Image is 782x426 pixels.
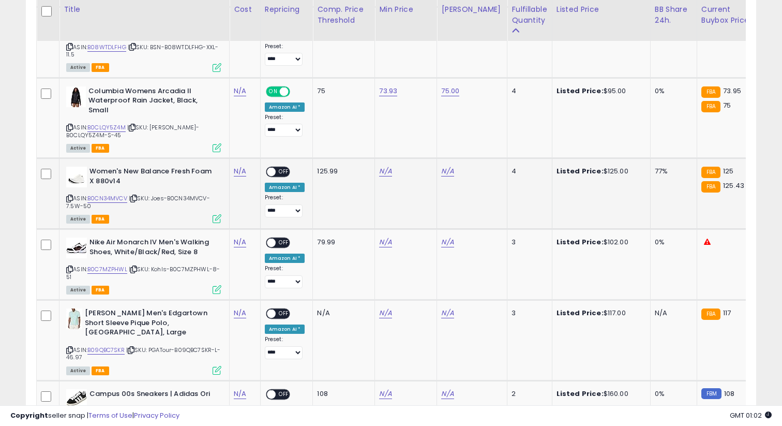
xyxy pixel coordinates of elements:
span: FBA [92,215,109,224]
div: 108 [317,389,367,399]
div: 0% [655,86,689,96]
a: 73.93 [379,86,397,96]
div: 4 [512,86,544,96]
a: N/A [234,86,246,96]
div: Min Price [379,4,432,15]
strong: Copyright [10,410,48,420]
div: ASIN: [66,16,221,71]
div: Fulfillable Quantity [512,4,547,26]
a: N/A [379,389,392,399]
small: FBA [701,309,720,320]
div: Preset: [265,336,305,359]
b: Listed Price: [557,308,604,318]
div: $125.00 [557,167,642,176]
div: 3 [512,238,544,247]
b: Listed Price: [557,86,604,96]
span: All listings currently available for purchase on Amazon [66,366,90,375]
img: 41GPNxZxiML._SL40_.jpg [66,86,86,107]
span: 117 [723,308,731,318]
span: OFF [276,168,292,177]
span: All listings currently available for purchase on Amazon [66,144,90,153]
div: seller snap | | [10,411,179,421]
span: All listings currently available for purchase on Amazon [66,215,90,224]
a: N/A [234,389,246,399]
b: [PERSON_NAME] Men's Edgartown Short Sleeve Pique Polo, [GEOGRAPHIC_DATA], Large [85,309,210,340]
div: $117.00 [557,309,642,318]
span: 73.95 [723,86,741,96]
a: Terms of Use [88,410,132,420]
a: Privacy Policy [134,410,179,420]
div: $160.00 [557,389,642,399]
b: Women's New Balance Fresh Foam X 880v14 [89,167,215,188]
div: 2 [512,389,544,399]
a: B0CN34MVCV [87,194,127,203]
div: 125.99 [317,167,367,176]
a: N/A [441,237,454,247]
b: Nike Air Monarch IV Men's Walking Shoes, White/Black/Red, Size 8 [89,238,215,259]
span: | SKU: PGATour-B09QBC7SKR-L-46.97 [66,346,221,361]
a: N/A [441,308,454,318]
span: | SKU: [PERSON_NAME]-B0CLQY5Z4M-S-45 [66,123,199,139]
div: ASIN: [66,86,221,152]
span: 108 [724,389,734,399]
a: N/A [379,237,392,247]
a: N/A [234,308,246,318]
div: Preset: [265,265,305,288]
div: 75 [317,86,367,96]
span: ON [267,87,280,96]
span: 125.43 [723,181,744,190]
div: Amazon AI * [265,325,305,334]
img: 31W6X6Q9xrL._SL40_.jpg [66,167,87,187]
small: FBA [701,101,720,112]
span: | SKU: BSN-B08WTDLFHG-XXL-11.5 [66,43,218,58]
span: FBA [92,144,109,153]
div: BB Share 24h. [655,4,693,26]
b: Listed Price: [557,166,604,176]
span: OFF [289,87,305,96]
a: 75.00 [441,86,459,96]
a: N/A [379,308,392,318]
small: FBA [701,181,720,193]
div: Repricing [265,4,309,15]
div: Preset: [265,194,305,217]
span: All listings currently available for purchase on Amazon [66,286,90,295]
div: 77% [655,167,689,176]
a: B0CLQY5Z4M [87,123,126,132]
a: N/A [234,237,246,247]
div: N/A [655,309,689,318]
span: 2025-09-14 01:02 GMT [730,410,772,420]
span: OFF [276,239,292,247]
div: $102.00 [557,238,642,247]
small: FBM [701,388,721,399]
a: N/A [234,166,246,177]
div: 3 [512,309,544,318]
div: Current Buybox Price [701,4,755,26]
div: [PERSON_NAME] [441,4,503,15]
span: OFF [276,390,292,399]
img: 41wicDIlWwL._SL40_.jpg [66,238,87,258]
div: ASIN: [66,167,221,222]
span: FBA [92,286,109,295]
b: Columbia Womens Arcadia II Waterproof Rain Jacket, Black, Small [88,86,214,118]
b: Campus 00s Sneakers | Adidas Ori [89,389,215,402]
a: N/A [379,166,392,177]
a: B0C7MZPHWL [87,265,127,274]
span: | SKU: Joes-B0CN34MVCV-7.5W-50 [66,194,210,210]
div: Amazon AI * [265,102,305,112]
span: 75 [723,100,731,110]
div: 4 [512,167,544,176]
span: | SKU: Kohls-B0C7MZPHWL-8-51 [66,265,220,281]
a: N/A [441,166,454,177]
div: N/A [317,309,367,318]
div: 79.99 [317,238,367,247]
span: FBA [92,63,109,72]
div: Amazon AI * [265,183,305,192]
div: ASIN: [66,309,221,374]
div: ASIN: [66,238,221,293]
div: Amazon AI * [265,254,305,263]
span: 125 [723,166,733,176]
a: B08WTDLFHG [87,43,126,52]
div: Cost [234,4,256,15]
a: B09QBC7SKR [87,346,125,355]
small: FBA [701,86,720,98]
